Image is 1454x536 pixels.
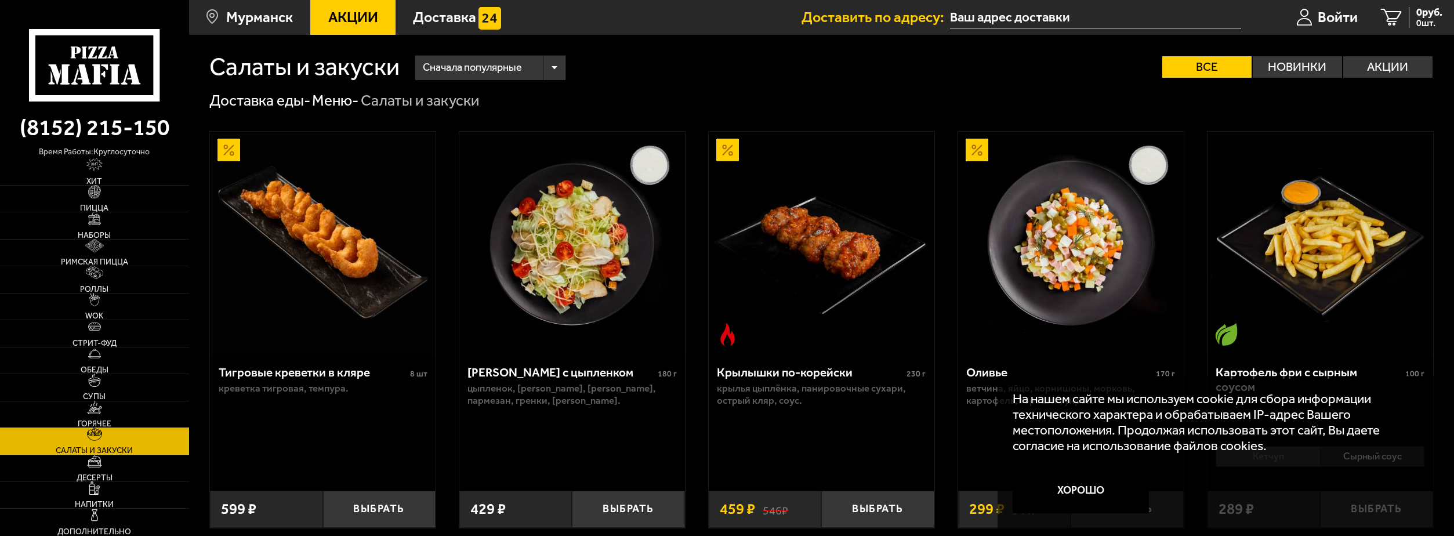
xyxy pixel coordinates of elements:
[1156,369,1175,379] span: 170 г
[219,382,427,394] p: креветка тигровая, темпура.
[85,312,103,320] span: WOK
[413,10,476,24] span: Доставка
[1416,19,1442,28] span: 0 шт.
[710,132,933,354] img: Крылышки по-корейски
[467,382,676,407] p: цыпленок, [PERSON_NAME], [PERSON_NAME], пармезан, гренки, [PERSON_NAME].
[459,132,685,354] a: Салат Цезарь с цыпленком
[1343,56,1433,78] label: Акции
[658,369,677,379] span: 180 г
[716,323,739,346] img: Острое блюдо
[907,369,926,379] span: 230 г
[958,132,1184,354] a: АкционныйОливье
[461,132,683,354] img: Салат Цезарь с цыпленком
[470,502,506,517] span: 429 ₽
[80,204,108,212] span: Пицца
[966,382,1175,407] p: ветчина, яйцо, корнишоны, морковь, картофель, горошек, укроп.
[312,92,358,110] a: Меню-
[1215,323,1238,346] img: Вегетарианское блюдо
[969,502,1005,517] span: 299 ₽
[717,365,904,379] div: Крылышки по-корейски
[323,491,436,528] button: Выбрать
[1216,365,1402,394] div: Картофель фри с сырным соусом
[61,258,128,266] span: Римская пицца
[717,382,926,407] p: крылья цыплёнка, панировочные сухари, острый кляр, соус.
[56,447,133,455] span: Салаты и закуски
[763,502,788,517] s: 546 ₽
[75,501,114,509] span: Напитки
[221,502,256,517] span: 599 ₽
[716,139,739,161] img: Акционный
[572,491,684,528] button: Выбрать
[802,10,950,24] span: Доставить по адресу:
[209,92,310,110] a: Доставка еды-
[1208,132,1433,354] a: Вегетарианское блюдоКартофель фри с сырным соусом
[950,7,1241,28] input: Ваш адрес доставки
[410,369,427,379] span: 8 шт
[328,10,378,24] span: Акции
[219,365,407,379] div: Тигровые креветки в кляре
[80,285,108,294] span: Роллы
[966,139,988,161] img: Акционный
[423,53,522,82] span: Сначала популярные
[1162,56,1252,78] label: Все
[1416,7,1442,17] span: 0 руб.
[212,132,434,354] img: Тигровые креветки в кляре
[1405,369,1424,379] span: 100 г
[81,366,108,374] span: Обеды
[966,365,1153,379] div: Оливье
[209,55,400,79] h1: Салаты и закуски
[78,420,111,428] span: Горячее
[1209,132,1431,354] img: Картофель фри с сырным соусом
[78,231,111,240] span: Наборы
[210,132,436,354] a: АкционныйТигровые креветки в кляре
[720,502,755,517] span: 459 ₽
[361,91,479,111] div: Салаты и закуски
[821,491,934,528] button: Выбрать
[83,393,106,401] span: Супы
[72,339,117,347] span: Стрит-фуд
[86,178,102,186] span: Хит
[478,7,501,30] img: 15daf4d41897b9f0e9f617042186c801.svg
[1253,56,1342,78] label: Новинки
[217,139,240,161] img: Акционный
[1318,10,1358,24] span: Войти
[57,528,131,536] span: Дополнительно
[77,474,113,482] span: Десерты
[467,365,654,379] div: [PERSON_NAME] с цыпленком
[1013,468,1149,513] button: Хорошо
[960,132,1182,354] img: Оливье
[226,10,293,24] span: Мурманск
[709,132,934,354] a: АкционныйОстрое блюдоКрылышки по-корейски
[1013,391,1412,454] p: На нашем сайте мы используем cookie для сбора информации технического характера и обрабатываем IP...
